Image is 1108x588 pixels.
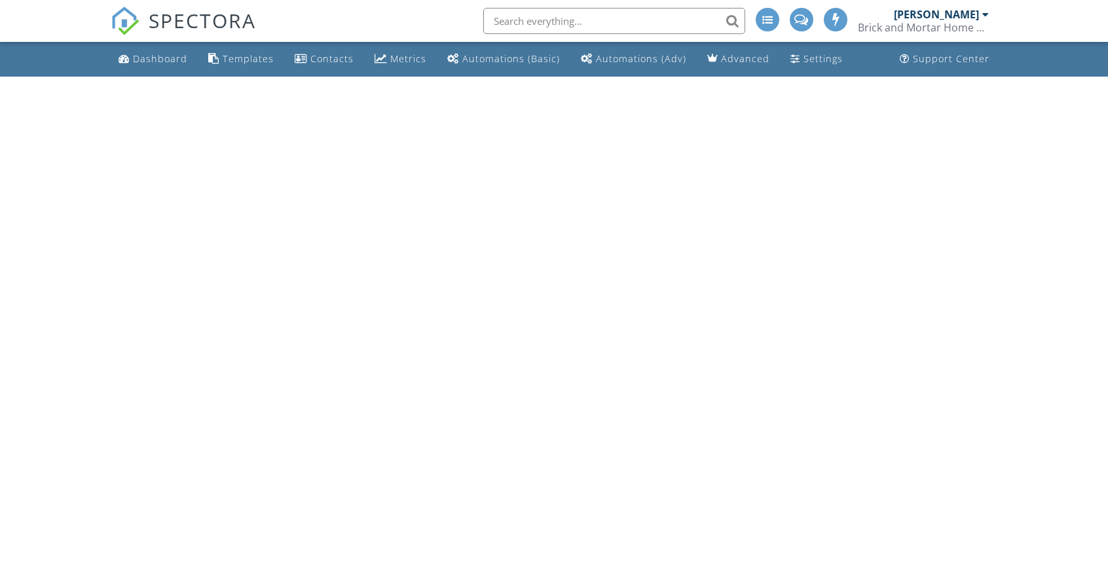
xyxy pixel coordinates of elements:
[702,47,775,71] a: Advanced
[223,52,274,65] div: Templates
[596,52,686,65] div: Automations (Adv)
[803,52,843,65] div: Settings
[576,47,692,71] a: Automations (Advanced)
[310,52,354,65] div: Contacts
[203,47,279,71] a: Templates
[442,47,565,71] a: Automations (Basic)
[289,47,359,71] a: Contacts
[111,7,139,35] img: The Best Home Inspection Software - Spectora
[369,47,432,71] a: Metrics
[390,52,426,65] div: Metrics
[462,52,560,65] div: Automations (Basic)
[785,47,848,71] a: Settings
[913,52,989,65] div: Support Center
[721,52,769,65] div: Advanced
[483,8,745,34] input: Search everything...
[149,7,256,34] span: SPECTORA
[895,47,995,71] a: Support Center
[113,47,193,71] a: Dashboard
[894,8,979,21] div: [PERSON_NAME]
[133,52,187,65] div: Dashboard
[111,18,256,45] a: SPECTORA
[858,21,989,34] div: Brick and Mortar Home Services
